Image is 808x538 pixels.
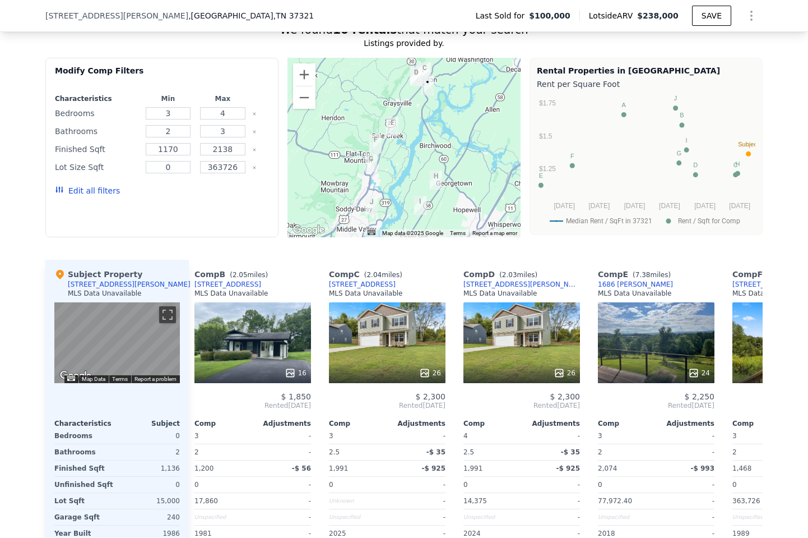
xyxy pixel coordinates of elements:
[685,392,714,401] span: $ 2,250
[688,367,710,379] div: 24
[476,10,530,21] span: Last Sold for
[45,10,188,21] span: [STREET_ADDRESS][PERSON_NAME]
[658,477,714,493] div: -
[119,509,180,525] div: 240
[198,94,248,103] div: Max
[329,465,348,472] span: 1,991
[194,289,268,298] div: MLS Data Unavailable
[329,269,407,280] div: Comp C
[556,465,580,472] span: -$ 925
[539,132,552,140] text: $1.5
[253,419,311,428] div: Adjustments
[389,428,445,444] div: -
[463,289,537,298] div: MLS Data Unavailable
[522,419,580,428] div: Adjustments
[329,493,385,509] div: Unknown
[365,153,377,172] div: 12209 Macon Way
[658,428,714,444] div: -
[430,171,442,190] div: 7592 Grasshopper Rd
[732,432,737,440] span: 3
[678,217,740,225] text: Rent / Sqft for Comp
[537,92,755,232] div: A chart.
[740,4,763,27] button: Show Options
[463,269,542,280] div: Comp D
[329,280,396,289] a: [STREET_ADDRESS]
[365,196,378,215] div: 1883 Short Leaf Ln
[159,306,176,323] button: Toggle fullscreen view
[561,448,580,456] span: -$ 35
[735,160,740,167] text: H
[659,202,680,210] text: [DATE]
[82,375,105,383] button: Map Data
[729,202,750,210] text: [DATE]
[329,419,387,428] div: Comp
[732,444,788,460] div: 2
[194,481,199,489] span: 0
[54,302,180,383] div: Street View
[54,493,115,509] div: Lot Sqft
[119,444,180,460] div: 2
[598,497,632,505] span: 77,972.40
[732,289,806,298] div: MLS Data Unavailable
[570,153,574,159] text: F
[68,289,142,298] div: MLS Data Unavailable
[680,112,684,118] text: B
[732,497,760,505] span: 363,726
[252,112,257,116] button: Clear
[382,230,443,236] span: Map data ©2025 Google
[419,62,431,81] div: 161 Abigayle Way
[329,481,333,489] span: 0
[55,105,138,121] div: Bedrooms
[598,509,654,525] div: Unspecified
[366,271,382,279] span: 2.04
[188,10,314,21] span: , [GEOGRAPHIC_DATA]
[119,493,180,509] div: 15,000
[57,369,94,383] img: Google
[329,432,333,440] span: 3
[290,223,327,237] a: Open this area in Google Maps (opens a new window)
[656,419,714,428] div: Adjustments
[463,280,580,289] a: [STREET_ADDRESS][PERSON_NAME]
[112,376,128,382] a: Terms
[554,367,575,379] div: 26
[421,76,434,95] div: 458 Karen St
[329,444,385,460] div: 2.5
[539,99,556,107] text: $1.75
[329,289,403,298] div: MLS Data Unavailable
[598,401,714,410] span: Rented [DATE]
[416,392,445,401] span: $ 2,300
[194,269,272,280] div: Comp B
[290,223,327,237] img: Google
[463,465,482,472] span: 1,991
[539,172,543,179] text: E
[255,477,311,493] div: -
[658,493,714,509] div: -
[537,76,755,92] div: Rent per Square Foot
[255,493,311,509] div: -
[686,137,688,144] text: I
[57,369,94,383] a: Open this area in Google Maps (opens a new window)
[539,165,556,173] text: $1.25
[55,141,138,157] div: Finished Sqft
[387,419,445,428] div: Adjustments
[529,10,570,21] span: $100,000
[589,202,610,210] text: [DATE]
[68,280,191,289] div: [STREET_ADDRESS][PERSON_NAME]
[589,10,637,21] span: Lotside ARV
[690,465,714,472] span: -$ 993
[414,196,426,215] div: 7360 Tiercel Dr
[117,419,180,428] div: Subject
[410,67,422,86] div: 280 Oliver Cir
[463,509,519,525] div: Unspecified
[637,11,679,20] span: $238,000
[119,477,180,493] div: 0
[658,444,714,460] div: -
[550,392,580,401] span: $ 2,300
[463,481,468,489] span: 0
[658,509,714,525] div: -
[55,65,269,85] div: Modify Comp Filters
[54,428,115,444] div: Bedrooms
[463,401,580,410] span: Rented [DATE]
[524,509,580,525] div: -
